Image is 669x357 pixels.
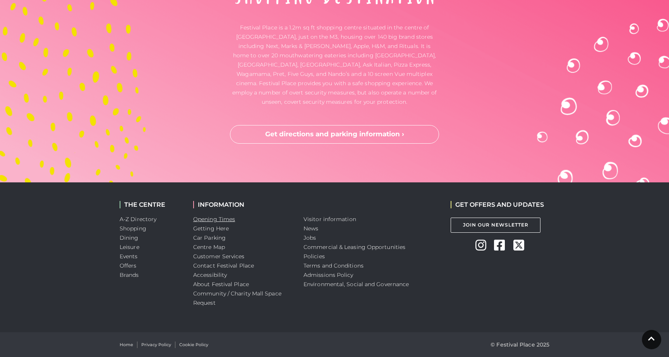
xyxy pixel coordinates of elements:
a: Home [120,342,133,348]
a: Join Our Newsletter [451,218,540,233]
a: Privacy Policy [141,342,171,348]
a: Customer Services [193,253,245,260]
a: Environmental, Social and Governance [304,281,409,288]
a: Get directions and parking information › [230,125,439,144]
a: Centre Map [193,244,225,251]
a: Contact Festival Place [193,262,254,269]
a: Jobs [304,234,316,241]
a: A-Z Directory [120,216,156,223]
a: Community / Charity Mall Space Request [193,290,281,306]
a: Commercial & Leasing Opportunities [304,244,405,251]
h2: INFORMATION [193,201,292,208]
a: Accessibility [193,271,227,278]
a: Cookie Policy [179,342,208,348]
a: About Festival Place [193,281,249,288]
a: Policies [304,253,325,260]
a: Offers [120,262,137,269]
a: Dining [120,234,139,241]
a: Terms and Conditions [304,262,364,269]
a: Car Parking [193,234,226,241]
a: Opening Times [193,216,235,223]
h2: GET OFFERS AND UPDATES [451,201,544,208]
a: Getting Here [193,225,229,232]
p: © Festival Place 2025 [491,340,549,349]
p: Festival Place is a 1.2m sq ft shopping centre situated in the centre of [GEOGRAPHIC_DATA], just ... [230,23,439,106]
a: Brands [120,271,139,278]
a: News [304,225,318,232]
a: Admissions Policy [304,271,353,278]
h2: THE CENTRE [120,201,182,208]
a: Visitor information [304,216,356,223]
a: Events [120,253,138,260]
a: Leisure [120,244,139,251]
a: Shopping [120,225,146,232]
